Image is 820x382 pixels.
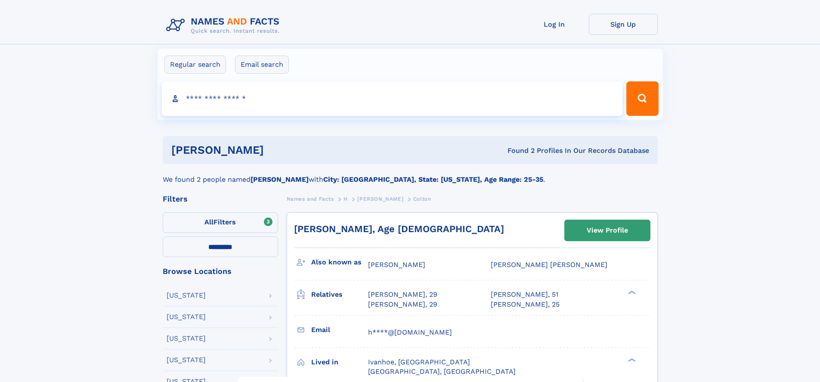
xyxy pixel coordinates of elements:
[167,292,206,299] div: [US_STATE]
[587,221,628,240] div: View Profile
[167,314,206,320] div: [US_STATE]
[520,14,589,35] a: Log In
[368,358,470,366] span: Ivanhoe, [GEOGRAPHIC_DATA]
[589,14,658,35] a: Sign Up
[357,193,403,204] a: [PERSON_NAME]
[162,81,623,116] input: search input
[167,357,206,363] div: [US_STATE]
[171,145,386,155] h1: [PERSON_NAME]
[565,220,650,241] a: View Profile
[491,300,560,309] a: [PERSON_NAME], 25
[386,146,649,155] div: Found 2 Profiles In Our Records Database
[311,355,368,370] h3: Lived in
[163,212,278,233] label: Filters
[491,261,607,269] span: [PERSON_NAME] [PERSON_NAME]
[626,357,636,363] div: ❯
[163,164,658,185] div: We found 2 people named with .
[294,224,504,234] a: [PERSON_NAME], Age [DEMOGRAPHIC_DATA]
[164,56,226,74] label: Regular search
[368,300,437,309] a: [PERSON_NAME], 29
[343,193,348,204] a: H
[163,14,287,37] img: Logo Names and Facts
[251,175,309,183] b: [PERSON_NAME]
[167,335,206,342] div: [US_STATE]
[311,287,368,302] h3: Relatives
[287,193,334,204] a: Names and Facts
[626,290,636,295] div: ❯
[368,367,516,376] span: [GEOGRAPHIC_DATA], [GEOGRAPHIC_DATA]
[311,255,368,270] h3: Also known as
[235,56,289,74] label: Email search
[323,175,543,183] b: City: [GEOGRAPHIC_DATA], State: [US_STATE], Age Range: 25-35
[163,195,278,203] div: Filters
[413,196,431,202] span: Colton
[626,81,658,116] button: Search Button
[343,196,348,202] span: H
[368,261,425,269] span: [PERSON_NAME]
[311,323,368,337] h3: Email
[357,196,403,202] span: [PERSON_NAME]
[163,267,278,275] div: Browse Locations
[204,218,214,226] span: All
[368,290,437,299] a: [PERSON_NAME], 29
[491,290,558,299] a: [PERSON_NAME], 51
